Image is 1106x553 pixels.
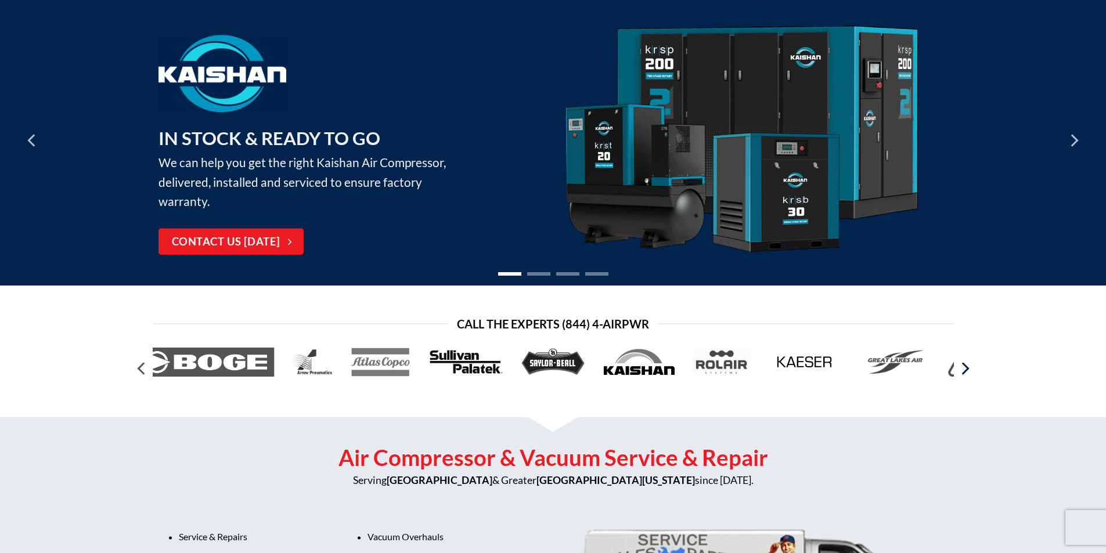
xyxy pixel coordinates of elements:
[22,111,43,169] button: Previous
[498,272,521,276] li: Page dot 1
[527,272,550,276] li: Page dot 2
[158,124,463,211] p: We can help you get the right Kaishan Air Compressor, delivered, installed and serviced to ensure...
[387,474,492,486] strong: [GEOGRAPHIC_DATA]
[158,35,286,112] img: Kaishan
[457,315,649,333] span: Call the Experts (844) 4-AirPwr
[556,272,579,276] li: Page dot 3
[172,234,280,251] span: Contact Us [DATE]
[153,472,954,489] p: Serving & Greater since [DATE].
[132,357,153,380] button: Previous
[561,26,921,256] img: Kaishan
[153,443,954,472] h2: Air Compressor & Vacuum Service & Repair
[158,127,380,149] strong: IN STOCK & READY TO GO
[368,532,594,543] p: Vacuum Overhauls
[536,474,695,486] strong: [GEOGRAPHIC_DATA][US_STATE]
[179,532,330,543] p: Service & Repairs
[585,272,608,276] li: Page dot 4
[1063,111,1084,169] button: Next
[158,229,304,255] a: Contact Us [DATE]
[954,357,975,380] button: Next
